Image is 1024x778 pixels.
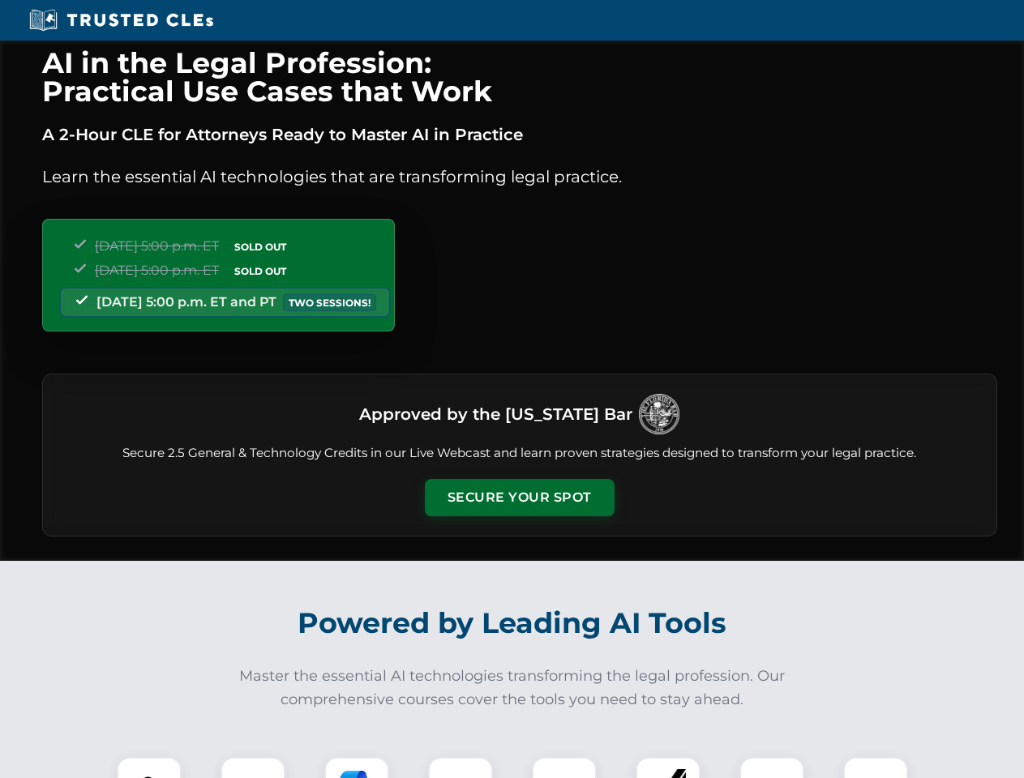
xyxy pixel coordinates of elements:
img: Trusted CLEs [24,8,218,32]
button: Secure Your Spot [425,479,615,516]
img: Logo [639,394,679,434]
h2: Powered by Leading AI Tools [63,595,962,652]
span: [DATE] 5:00 p.m. ET [95,263,219,278]
h3: Approved by the [US_STATE] Bar [359,400,632,429]
span: SOLD OUT [229,238,292,255]
p: Learn the essential AI technologies that are transforming legal practice. [42,164,997,190]
span: [DATE] 5:00 p.m. ET [95,238,219,254]
span: SOLD OUT [229,263,292,280]
p: A 2-Hour CLE for Attorneys Ready to Master AI in Practice [42,122,997,147]
p: Secure 2.5 General & Technology Credits in our Live Webcast and learn proven strategies designed ... [62,444,977,463]
p: Master the essential AI technologies transforming the legal profession. Our comprehensive courses... [229,665,796,712]
h1: AI in the Legal Profession: Practical Use Cases that Work [42,49,997,105]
